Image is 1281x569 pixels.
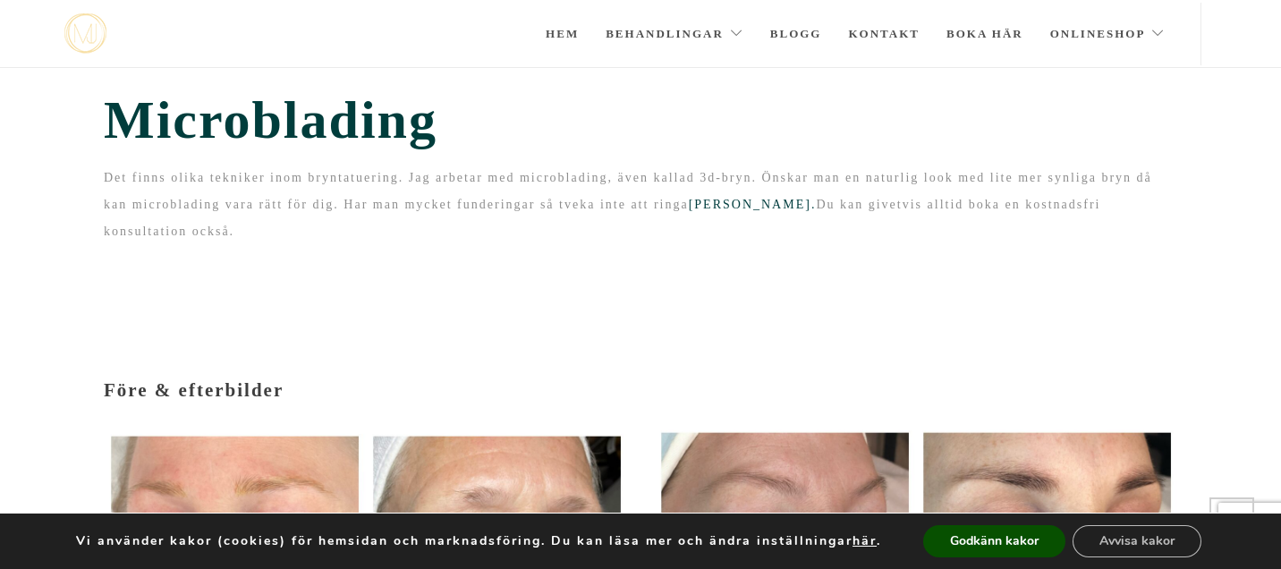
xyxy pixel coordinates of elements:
[853,533,877,549] button: här
[770,3,822,65] a: Blogg
[923,525,1065,557] button: Godkänn kakor
[64,13,106,54] a: mjstudio mjstudio mjstudio
[848,3,920,65] a: Kontakt
[689,198,817,211] a: [PERSON_NAME].
[1050,3,1166,65] a: Onlineshop
[104,165,1177,245] p: Det finns olika tekniker inom bryntatuering. Jag arbetar med microblading, även kallad 3d-bryn. Ö...
[64,13,106,54] img: mjstudio
[606,3,743,65] a: Behandlingar
[104,379,284,401] span: Före & efterbilder
[946,3,1023,65] a: Boka här
[76,533,881,549] p: Vi använder kakor (cookies) för hemsidan och marknadsföring. Du kan läsa mer och ändra inställnin...
[104,89,1177,151] span: Microblading
[1073,525,1201,557] button: Avvisa kakor
[546,3,579,65] a: Hem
